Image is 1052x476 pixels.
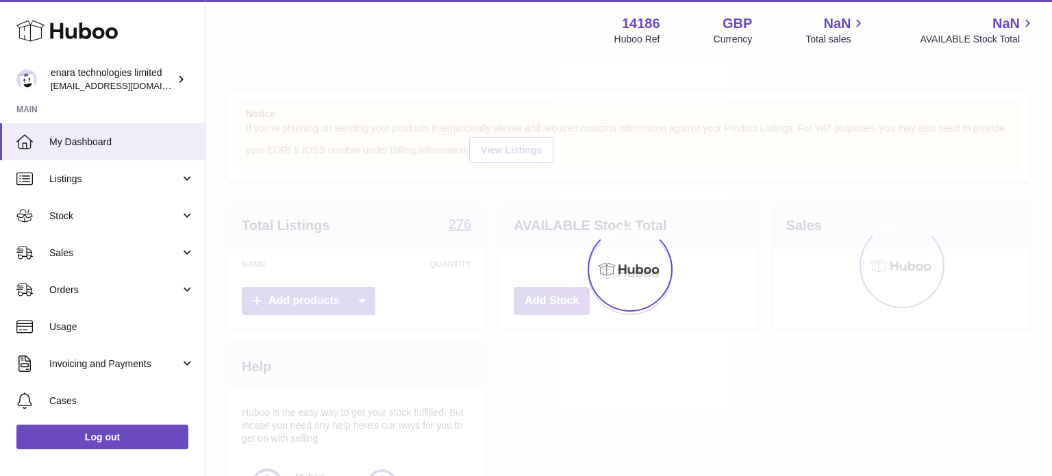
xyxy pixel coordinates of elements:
[714,33,753,46] div: Currency
[49,321,195,334] span: Usage
[614,33,660,46] div: Huboo Ref
[920,14,1036,46] a: NaN AVAILABLE Stock Total
[16,69,37,90] img: internalAdmin-14186@internal.huboo.com
[51,80,201,91] span: [EMAIL_ADDRESS][DOMAIN_NAME]
[622,14,660,33] strong: 14186
[723,14,752,33] strong: GBP
[49,173,180,186] span: Listings
[49,284,180,297] span: Orders
[920,33,1036,46] span: AVAILABLE Stock Total
[805,14,866,46] a: NaN Total sales
[992,14,1020,33] span: NaN
[49,247,180,260] span: Sales
[51,66,174,92] div: enara technologies limited
[49,210,180,223] span: Stock
[49,136,195,149] span: My Dashboard
[823,14,851,33] span: NaN
[16,425,188,449] a: Log out
[49,358,180,371] span: Invoicing and Payments
[49,394,195,408] span: Cases
[805,33,866,46] span: Total sales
